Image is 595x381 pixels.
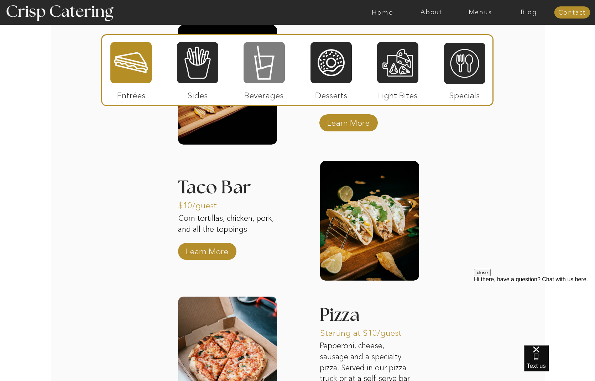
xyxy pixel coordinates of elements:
h3: Taco Bar [178,178,277,187]
p: Beverages [240,83,288,104]
p: Sides [174,83,221,104]
p: Desserts [308,83,355,104]
a: Blog [505,9,553,16]
p: $10/guest [178,193,225,214]
p: Corn tortillas, chicken, pork, and all the toppings [178,213,277,247]
a: Learn More [183,239,231,260]
h3: Pizza [319,306,393,327]
a: Learn More [325,111,372,131]
a: Menus [456,9,505,16]
p: Specials [441,83,488,104]
p: Starting at $10/guest [320,321,414,341]
iframe: podium webchat widget prompt [474,269,595,354]
p: Light Bites [374,83,422,104]
a: Contact [554,9,590,16]
a: About [407,9,456,16]
p: Entrées [108,83,155,104]
a: Home [358,9,407,16]
iframe: podium webchat widget bubble [524,345,595,381]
